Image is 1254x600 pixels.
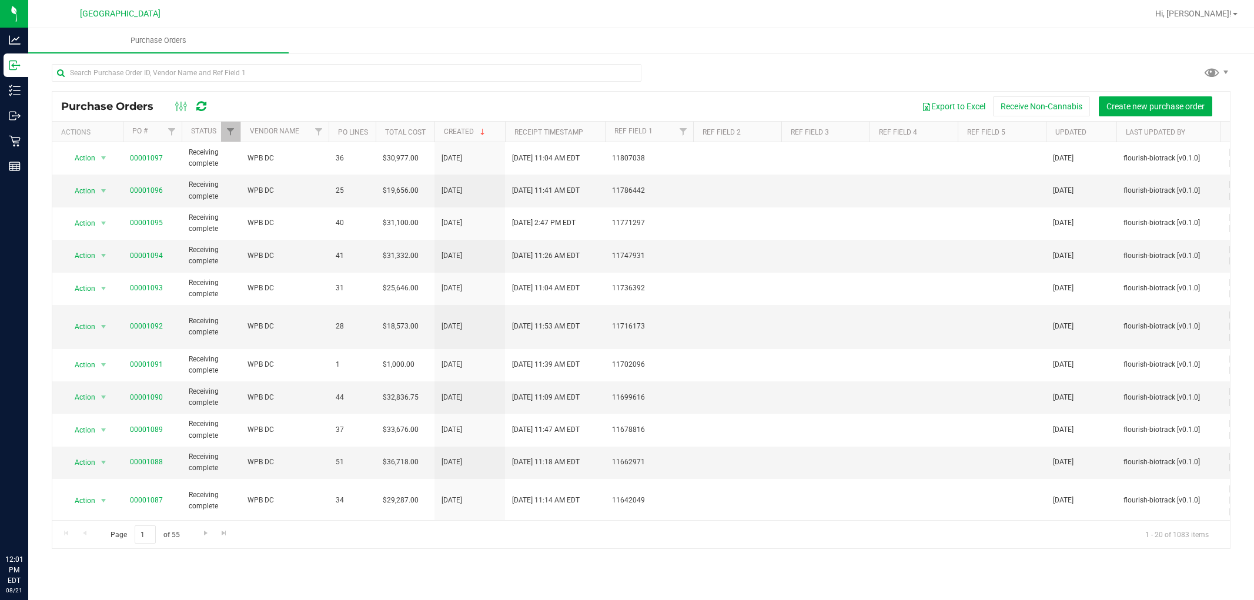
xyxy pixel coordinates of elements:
span: flourish-biotrack [v0.1.0] [1123,392,1215,403]
span: [DATE] 11:09 AM EDT [512,392,580,403]
span: [DATE] [1053,283,1074,294]
span: 31 [336,283,369,294]
span: WPB DC [248,392,322,403]
span: [DATE] 11:04 AM EDT [512,153,580,164]
span: Receiving complete [189,179,233,202]
span: WPB DC [248,283,322,294]
span: select [96,183,111,199]
span: Receiving complete [189,147,233,169]
a: Vendor Name [250,127,299,135]
span: $19,656.00 [383,185,419,196]
span: Receiving complete [189,490,233,512]
span: select [96,422,111,438]
a: Last Updated By [1126,128,1185,136]
a: Go to the last page [216,525,233,541]
span: [DATE] 11:41 AM EDT [512,185,580,196]
a: Filter [162,122,182,142]
span: flourish-biotrack [v0.1.0] [1123,359,1215,370]
inline-svg: Analytics [9,34,21,46]
div: Actions [61,128,118,136]
span: Purchase Orders [61,100,165,113]
span: Action [64,422,96,438]
span: Receiving complete [189,418,233,441]
iframe: Resource center [12,506,47,541]
a: Filter [309,122,329,142]
span: $33,676.00 [383,424,419,435]
span: Receiving complete [189,212,233,234]
span: WPB DC [248,424,322,435]
span: Hi, [PERSON_NAME]! [1155,9,1232,18]
button: Create new purchase order [1099,96,1212,116]
span: [DATE] 11:39 AM EDT [512,359,580,370]
span: 25 [336,185,369,196]
a: Created [444,128,487,136]
span: $30,977.00 [383,153,419,164]
span: Action [64,247,96,264]
a: Ref Field 1 [614,127,653,135]
button: Export to Excel [914,96,993,116]
span: Action [64,183,96,199]
a: 00001088 [130,458,163,466]
span: Purchase Orders [115,35,202,46]
span: Receiving complete [189,451,233,474]
span: Action [64,150,96,166]
a: Status [191,127,216,135]
span: [DATE] [442,424,462,435]
span: $32,836.75 [383,392,419,403]
span: [DATE] [1053,321,1074,332]
span: WPB DC [248,153,322,164]
span: $29,287.00 [383,495,419,506]
span: flourish-biotrack [v0.1.0] [1123,457,1215,468]
span: 40 [336,217,369,229]
p: 08/21 [5,586,23,595]
span: WPB DC [248,495,322,506]
span: [DATE] [1053,153,1074,164]
span: flourish-biotrack [v0.1.0] [1123,495,1215,506]
a: Updated [1055,128,1086,136]
span: Page of 55 [101,525,189,544]
a: Go to the next page [197,525,214,541]
span: Receiving complete [189,244,233,267]
span: $25,646.00 [383,283,419,294]
span: 44 [336,392,369,403]
span: 36 [336,153,369,164]
a: 00001089 [130,425,163,434]
span: [DATE] [1053,185,1074,196]
span: select [96,280,111,297]
span: 11736392 [612,283,686,294]
span: [DATE] [1053,495,1074,506]
span: $18,573.00 [383,321,419,332]
inline-svg: Inventory [9,85,21,96]
span: [DATE] [442,392,462,403]
span: 41 [336,250,369,262]
a: PO Lines [338,128,368,136]
span: 11702096 [612,359,686,370]
span: 1 [336,359,369,370]
span: flourish-biotrack [v0.1.0] [1123,153,1215,164]
span: Receiving complete [189,386,233,408]
inline-svg: Retail [9,135,21,147]
inline-svg: Reports [9,160,21,172]
span: WPB DC [248,217,322,229]
input: Search Purchase Order ID, Vendor Name and Ref Field 1 [52,64,641,82]
a: 00001096 [130,186,163,195]
span: [DATE] [442,359,462,370]
span: [DATE] [442,185,462,196]
a: Ref Field 4 [879,128,917,136]
span: $36,718.00 [383,457,419,468]
a: Ref Field 5 [967,128,1005,136]
span: 1 - 20 of 1083 items [1136,525,1218,543]
span: [DATE] 11:26 AM EDT [512,250,580,262]
span: flourish-biotrack [v0.1.0] [1123,283,1215,294]
a: 00001095 [130,219,163,227]
span: select [96,247,111,264]
span: [DATE] [442,457,462,468]
span: Create new purchase order [1106,102,1205,111]
span: 34 [336,495,369,506]
span: Action [64,319,96,335]
a: PO # [132,127,148,135]
span: [DATE] [442,495,462,506]
a: 00001093 [130,284,163,292]
span: [DATE] [442,283,462,294]
a: Total Cost [385,128,426,136]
